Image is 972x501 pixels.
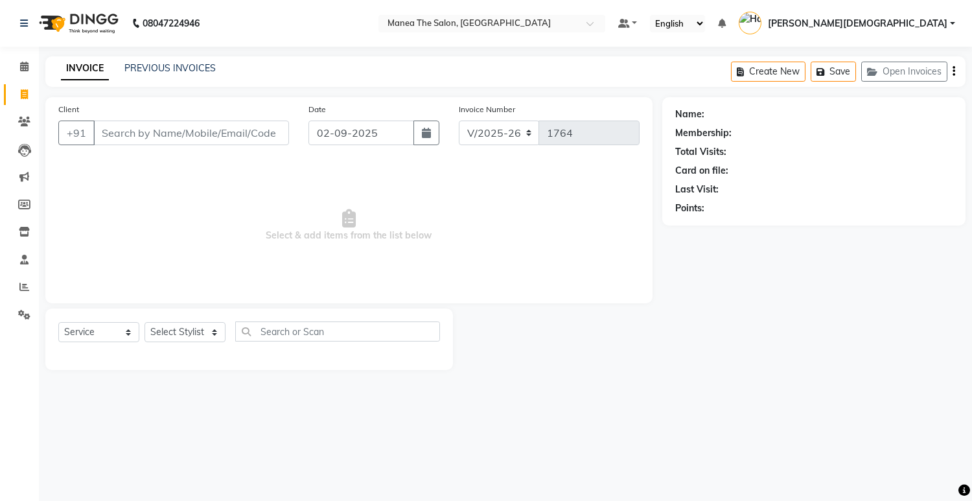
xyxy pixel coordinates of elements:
div: Total Visits: [675,145,726,159]
div: Card on file: [675,164,728,178]
span: Select & add items from the list below [58,161,640,290]
label: Client [58,104,79,115]
span: [PERSON_NAME][DEMOGRAPHIC_DATA] [768,17,947,30]
a: INVOICE [61,57,109,80]
img: logo [33,5,122,41]
input: Search by Name/Mobile/Email/Code [93,121,289,145]
div: Name: [675,108,704,121]
div: Membership: [675,126,732,140]
b: 08047224946 [143,5,200,41]
a: PREVIOUS INVOICES [124,62,216,74]
button: Save [811,62,856,82]
img: Hari Krishna [739,12,761,34]
div: Points: [675,202,704,215]
button: Open Invoices [861,62,947,82]
input: Search or Scan [235,321,440,342]
div: Last Visit: [675,183,719,196]
label: Invoice Number [459,104,515,115]
button: Create New [731,62,805,82]
button: +91 [58,121,95,145]
label: Date [308,104,326,115]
